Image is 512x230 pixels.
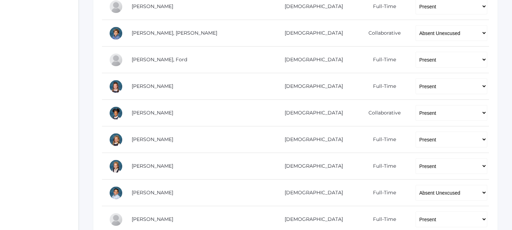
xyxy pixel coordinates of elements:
div: Hazel Porter [109,159,123,173]
div: Oliver Smith [109,212,123,226]
div: Noah Rosas [109,186,123,200]
div: Crue Harris [109,106,123,120]
td: [DEMOGRAPHIC_DATA] [267,153,355,180]
td: Collaborative [355,20,409,47]
div: Ford Ferris [109,53,123,67]
td: Full-Time [355,73,409,100]
a: [PERSON_NAME] [132,163,173,169]
td: [DEMOGRAPHIC_DATA] [267,100,355,126]
a: [PERSON_NAME], Ford [132,56,187,63]
a: [PERSON_NAME] [132,189,173,196]
td: [DEMOGRAPHIC_DATA] [267,47,355,73]
a: [PERSON_NAME] [132,110,173,116]
td: Full-Time [355,180,409,206]
div: Gracelyn Lavallee [109,133,123,147]
a: [PERSON_NAME] [132,83,173,89]
td: Full-Time [355,153,409,180]
a: [PERSON_NAME], [PERSON_NAME] [132,30,217,36]
td: [DEMOGRAPHIC_DATA] [267,180,355,206]
td: Collaborative [355,100,409,126]
td: [DEMOGRAPHIC_DATA] [267,126,355,153]
td: [DEMOGRAPHIC_DATA] [267,20,355,47]
div: Lyla Foster [109,79,123,93]
td: [DEMOGRAPHIC_DATA] [267,73,355,100]
td: Full-Time [355,126,409,153]
a: [PERSON_NAME] [132,136,173,142]
div: Austen Crosby [109,26,123,40]
a: [PERSON_NAME] [132,3,173,9]
a: [PERSON_NAME] [132,216,173,222]
td: Full-Time [355,47,409,73]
